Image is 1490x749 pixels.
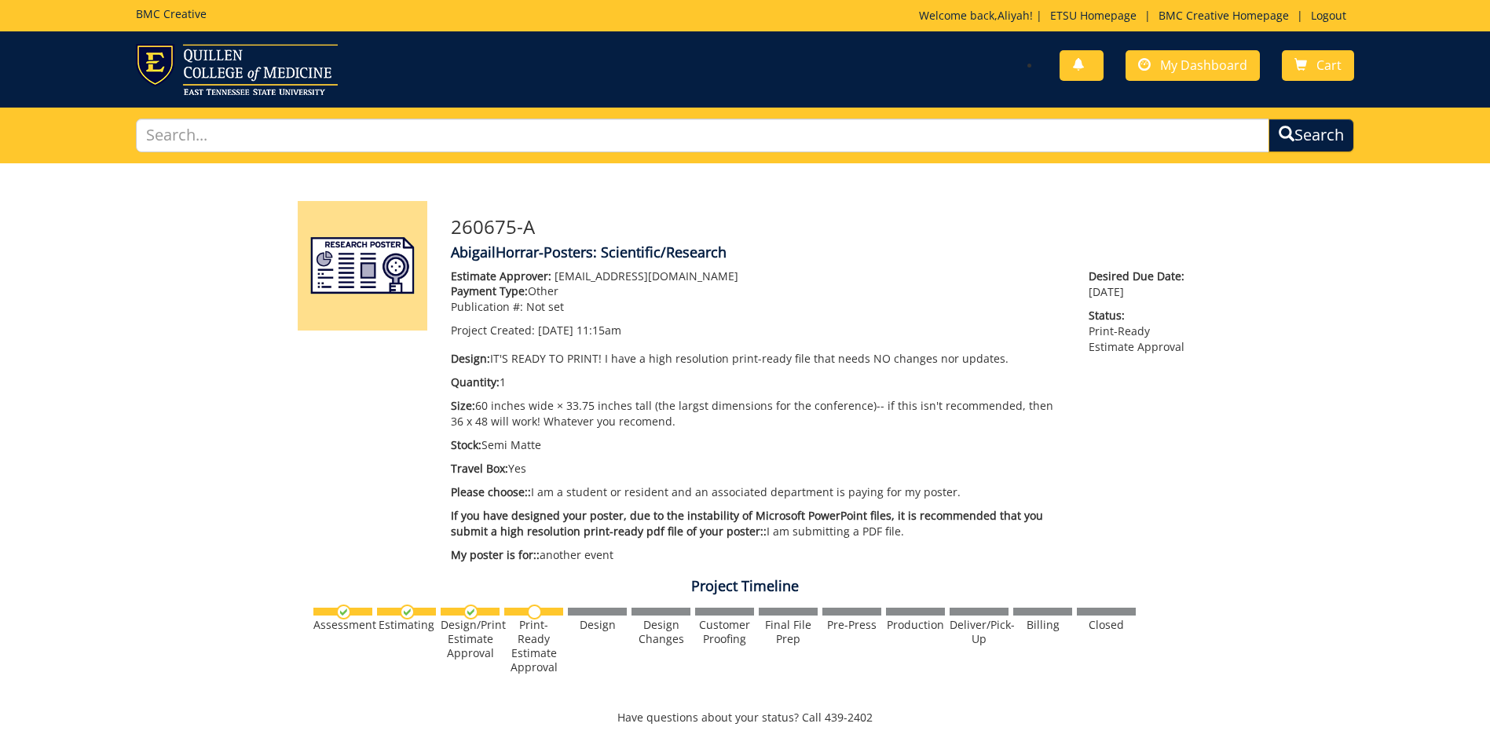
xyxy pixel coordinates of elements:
span: Estimate Approver: [451,269,551,283]
h3: 260675-A [451,217,1193,237]
p: 60 inches wide × 33.75 inches tall (the largst dimensions for the conference)-- if this isn't rec... [451,398,1066,429]
span: If you have designed your poster, due to the instability of Microsoft PowerPoint files, it is rec... [451,508,1043,539]
img: checkmark [463,605,478,619]
a: Cart [1282,50,1354,81]
img: checkmark [336,605,351,619]
p: Other [451,283,1066,299]
span: Please choose:: [451,484,531,499]
div: Closed [1077,618,1136,632]
div: Print-Ready Estimate Approval [504,618,563,674]
a: BMC Creative Homepage [1151,8,1297,23]
span: Travel Box: [451,461,508,476]
span: Not set [526,299,564,314]
span: Status: [1089,308,1192,323]
div: Design [568,618,627,632]
img: Product featured image [298,201,427,331]
h4: AbigailHorrar-Posters: Scientific/Research [451,245,1193,261]
p: Yes [451,461,1066,477]
p: IT'S READY TO PRINT! I have a high resolution print-ready file that needs NO changes nor updates. [451,351,1066,367]
p: Semi Matte [451,437,1066,453]
p: Welcome back, ! | | | [919,8,1354,24]
h5: BMC Creative [136,8,207,20]
span: Payment Type: [451,283,528,298]
div: Design Changes [632,618,690,646]
p: [DATE] [1089,269,1192,300]
span: Project Created: [451,323,535,338]
p: 1 [451,374,1066,390]
span: Desired Due Date: [1089,269,1192,284]
span: Quantity: [451,374,500,389]
p: I am a student or resident and an associated department is paying for my poster. [451,484,1066,500]
div: Production [886,618,945,632]
div: Assessment [313,618,372,632]
span: My Dashboard [1160,57,1247,74]
p: another event [451,547,1066,563]
div: Pre-Press [822,618,881,632]
span: Publication #: [451,299,523,314]
div: Final File Prep [759,618,818,646]
p: I am submitting a PDF file. [451,508,1066,539]
img: ETSU logo [136,44,338,95]
p: Have questions about your status? Call 439-2402 [286,710,1205,725]
img: checkmark [400,605,415,619]
h4: Project Timeline [286,579,1205,594]
img: no [527,605,542,619]
a: My Dashboard [1126,50,1260,81]
p: [EMAIL_ADDRESS][DOMAIN_NAME] [451,269,1066,284]
a: Aliyah [998,8,1030,23]
div: Customer Proofing [695,618,754,646]
button: Search [1269,119,1354,152]
span: Size: [451,398,475,413]
span: Stock: [451,437,481,452]
a: Logout [1303,8,1354,23]
input: Search... [136,119,1269,152]
a: ETSU Homepage [1042,8,1144,23]
p: Print-Ready Estimate Approval [1089,308,1192,355]
span: My poster is for:: [451,547,540,562]
span: [DATE] 11:15am [538,323,621,338]
span: Cart [1316,57,1342,74]
div: Design/Print Estimate Approval [441,618,500,660]
div: Deliver/Pick-Up [950,618,1009,646]
div: Billing [1013,618,1072,632]
span: Design: [451,351,490,366]
div: Estimating [377,618,436,632]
